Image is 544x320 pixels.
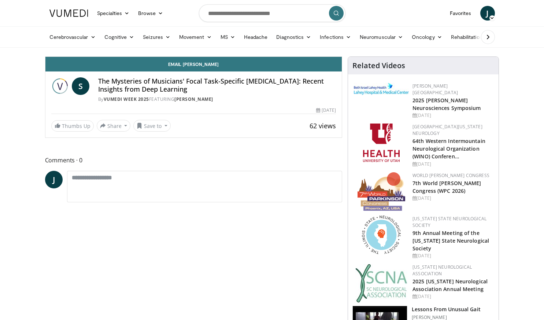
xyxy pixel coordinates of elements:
a: Thumbs Up [51,120,94,132]
a: 2025 [PERSON_NAME] Neurosciences Symposium [412,97,481,111]
a: World [PERSON_NAME] Congress [412,172,489,179]
img: Vumedi Week 2025 [51,77,69,95]
img: f6362829-b0a3-407d-a044-59546adfd345.png.150x105_q85_autocrop_double_scale_upscale_version-0.2.png [363,124,400,162]
a: Email [PERSON_NAME] [45,57,342,71]
a: MS [216,30,240,44]
a: 9th Annual Meeting of the [US_STATE] State Neurological Society [412,229,489,252]
div: [DATE] [316,107,336,114]
img: 16fe1da8-a9a0-4f15-bd45-1dd1acf19c34.png.150x105_q85_autocrop_double_scale_upscale_version-0.2.png [358,172,405,211]
span: Comments 0 [45,155,343,165]
button: Share [97,120,131,132]
a: J [480,6,495,21]
img: e7977282-282c-4444-820d-7cc2733560fd.jpg.150x105_q85_autocrop_double_scale_upscale_version-0.2.jpg [354,83,409,95]
input: Search topics, interventions [199,4,345,22]
div: [DATE] [412,253,493,259]
h4: Related Videos [352,61,405,70]
a: [GEOGRAPHIC_DATA][US_STATE] Neurology [412,124,482,136]
a: Cerebrovascular [45,30,100,44]
h4: The Mysteries of Musicians' Focal Task-Specific [MEDICAL_DATA]: Recent Insights from Deep Learning [98,77,336,93]
img: 71a8b48c-8850-4916-bbdd-e2f3ccf11ef9.png.150x105_q85_autocrop_double_scale_upscale_version-0.2.png [362,216,401,254]
a: Cognitive [100,30,139,44]
a: 2025 [US_STATE] Neurological Association Annual Meeting [412,278,488,293]
a: [PERSON_NAME] [174,96,213,102]
div: By FEATURING [98,96,336,103]
a: [US_STATE] Neurological Association [412,264,472,277]
a: 64th Western Intermountain Neurological Organization (WINO) Conferen… [412,137,485,160]
button: Save to [133,120,171,132]
a: Diagnostics [272,30,315,44]
img: b123db18-9392-45ae-ad1d-42c3758a27aa.jpg.150x105_q85_autocrop_double_scale_upscale_version-0.2.jpg [355,264,407,302]
a: Movement [175,30,216,44]
div: [DATE] [412,195,493,202]
a: Oncology [407,30,447,44]
a: J [45,171,63,188]
div: [DATE] [412,112,493,119]
a: Vumedi Week 2025 [104,96,149,102]
a: Headache [240,30,272,44]
a: Infections [315,30,355,44]
a: Specialties [93,6,134,21]
a: Neuromuscular [355,30,407,44]
span: 62 views [310,121,336,130]
h3: Lessons From Unusual Gait [412,306,481,313]
a: [PERSON_NAME][GEOGRAPHIC_DATA] [412,83,458,96]
a: Seizures [138,30,175,44]
img: VuMedi Logo [49,10,88,17]
a: 7th World [PERSON_NAME] Congress (WPC 2026) [412,180,481,194]
a: Browse [134,6,167,21]
div: [DATE] [412,293,493,300]
a: S [72,77,89,95]
a: [US_STATE] State Neurological Society [412,216,486,228]
div: [DATE] [412,161,493,168]
a: Rehabilitation [447,30,487,44]
a: Favorites [445,6,476,21]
